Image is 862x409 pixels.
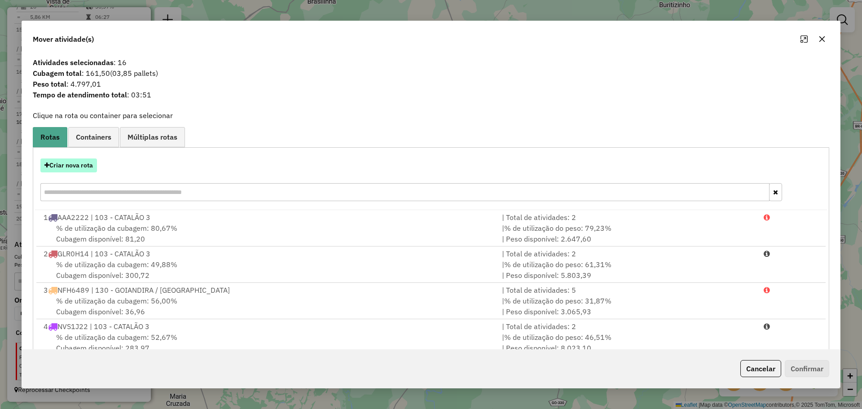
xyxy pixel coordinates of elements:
[128,133,177,141] span: Múltiplas rotas
[38,321,497,332] div: 4 NVS1J22 | 103 - CATALÃO 3
[56,260,177,269] span: % de utilização da cubagem: 49,88%
[764,250,770,257] i: Porcentagens após mover as atividades: Cubagem: 76,80% Peso: 93,29%
[38,248,497,259] div: 2 GLR0H14 | 103 - CATALÃO 3
[764,214,770,221] i: Porcentagens após mover as atividades: Cubagem: 119,12% Peso: 116,86%
[110,69,158,78] span: (03,85 pallets)
[56,224,177,233] span: % de utilização da cubagem: 80,67%
[38,285,497,295] div: 3 NFH6489 | 130 - GOIANDIRA / [GEOGRAPHIC_DATA]
[38,212,497,223] div: 1 AAA2222 | 103 - CATALÃO 3
[497,212,758,223] div: | Total de atividades: 2
[40,158,97,172] button: Criar nova rota
[504,260,611,269] span: % de utilização do peso: 61,31%
[40,133,60,141] span: Rotas
[56,333,177,342] span: % de utilização da cubagem: 52,67%
[504,333,611,342] span: % de utilização do peso: 46,51%
[56,296,177,305] span: % de utilização da cubagem: 56,00%
[33,79,66,88] strong: Peso total
[797,32,811,46] button: Maximize
[33,58,114,67] strong: Atividades selecionadas
[27,57,835,68] span: : 16
[497,248,758,259] div: | Total de atividades: 2
[76,133,111,141] span: Containers
[497,321,758,332] div: | Total de atividades: 2
[497,223,758,244] div: | | Peso disponível: 2.647,60
[504,224,611,233] span: % de utilização do peso: 79,23%
[38,223,497,244] div: Cubagem disponível: 81,20
[497,285,758,295] div: | Total de atividades: 5
[27,68,835,79] span: : 161,50
[497,332,758,353] div: | | Peso disponível: 8.023,10
[764,323,770,330] i: Porcentagens após mover as atividades: Cubagem: 79,59% Peso: 78,49%
[33,69,82,78] strong: Cubagem total
[497,259,758,281] div: | | Peso disponível: 5.803,39
[33,110,173,121] label: Clique na rota ou container para selecionar
[27,79,835,89] span: : 4.797,01
[764,286,770,294] i: Porcentagens após mover as atividades: Cubagem: 248,26% Peso: 138,47%
[497,295,758,317] div: | | Peso disponível: 3.065,93
[38,259,497,281] div: Cubagem disponível: 300,72
[740,360,781,377] button: Cancelar
[33,90,127,99] strong: Tempo de atendimento total
[504,296,611,305] span: % de utilização do peso: 31,87%
[38,295,497,317] div: Cubagem disponível: 36,96
[38,332,497,353] div: Cubagem disponível: 283,97
[33,34,94,44] span: Mover atividade(s)
[27,89,835,100] span: : 03:51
